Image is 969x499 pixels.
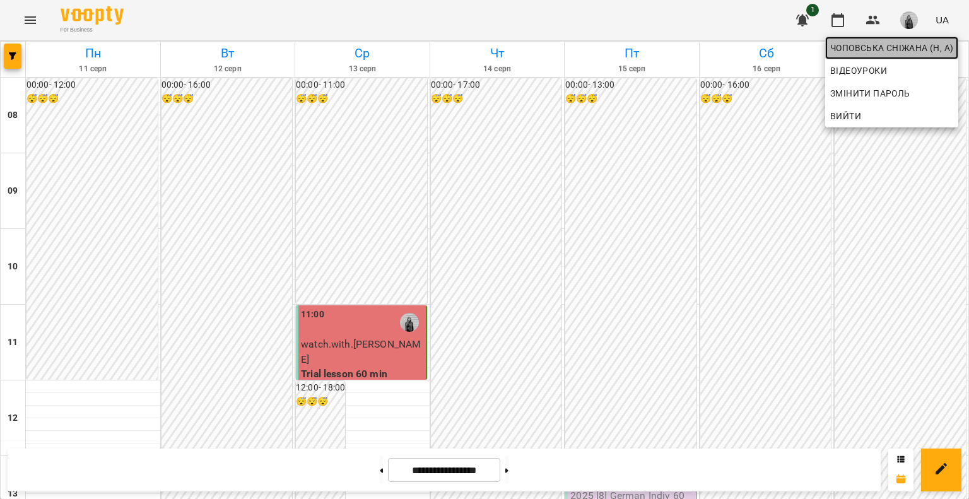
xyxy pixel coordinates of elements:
a: Чоповська Сніжана (н, а) [825,37,958,59]
span: Змінити пароль [830,86,953,101]
a: Відеоуроки [825,59,892,82]
button: Вийти [825,105,958,127]
a: Змінити пароль [825,82,958,105]
span: Чоповська Сніжана (н, а) [830,40,953,56]
span: Відеоуроки [830,63,887,78]
span: Вийти [830,109,861,124]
